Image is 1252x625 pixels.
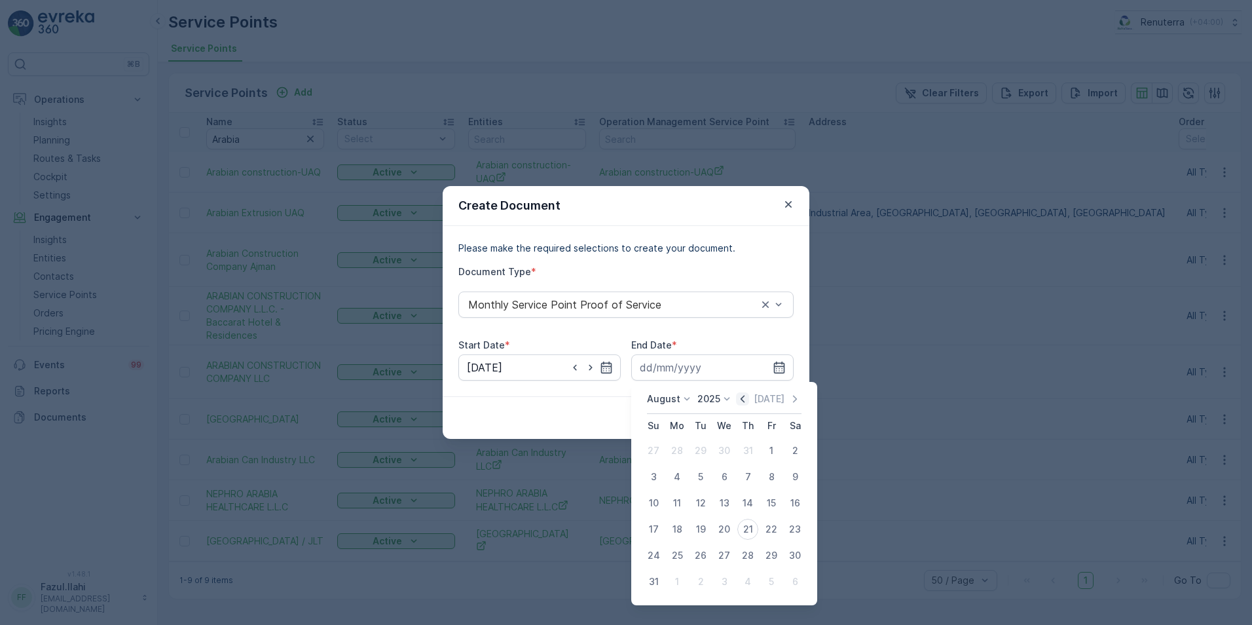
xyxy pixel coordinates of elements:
div: 30 [714,440,735,461]
input: dd/mm/yyyy [458,354,621,381]
div: 25 [667,545,688,566]
div: 6 [784,571,805,592]
div: 9 [784,466,805,487]
th: Thursday [736,414,760,438]
div: 30 [784,545,805,566]
div: 13 [714,493,735,514]
p: Create Document [458,197,561,215]
input: dd/mm/yyyy [631,354,794,381]
div: 2 [784,440,805,461]
div: 23 [784,519,805,540]
div: 11 [667,493,688,514]
th: Sunday [642,414,665,438]
div: 15 [761,493,782,514]
th: Tuesday [689,414,712,438]
div: 24 [643,545,664,566]
th: Friday [760,414,783,438]
th: Saturday [783,414,807,438]
div: 7 [737,466,758,487]
div: 2 [690,571,711,592]
div: 5 [690,466,711,487]
label: Start Date [458,339,505,350]
div: 27 [714,545,735,566]
div: 12 [690,493,711,514]
th: Wednesday [712,414,736,438]
p: August [647,392,680,406]
div: 29 [690,440,711,461]
div: 28 [737,545,758,566]
div: 14 [737,493,758,514]
div: 21 [737,519,758,540]
div: 10 [643,493,664,514]
div: 8 [761,466,782,487]
div: 1 [761,440,782,461]
div: 16 [784,493,805,514]
div: 4 [737,571,758,592]
div: 26 [690,545,711,566]
div: 29 [761,545,782,566]
div: 22 [761,519,782,540]
div: 19 [690,519,711,540]
div: 3 [643,466,664,487]
div: 31 [643,571,664,592]
label: Document Type [458,266,531,277]
div: 20 [714,519,735,540]
div: 5 [761,571,782,592]
div: 1 [667,571,688,592]
div: 4 [667,466,688,487]
th: Monday [665,414,689,438]
label: End Date [631,339,672,350]
p: 2025 [697,392,720,406]
div: 17 [643,519,664,540]
div: 6 [714,466,735,487]
div: 31 [737,440,758,461]
div: 18 [667,519,688,540]
div: 27 [643,440,664,461]
div: 3 [714,571,735,592]
p: Please make the required selections to create your document. [458,242,794,255]
p: [DATE] [754,392,784,406]
div: 28 [667,440,688,461]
